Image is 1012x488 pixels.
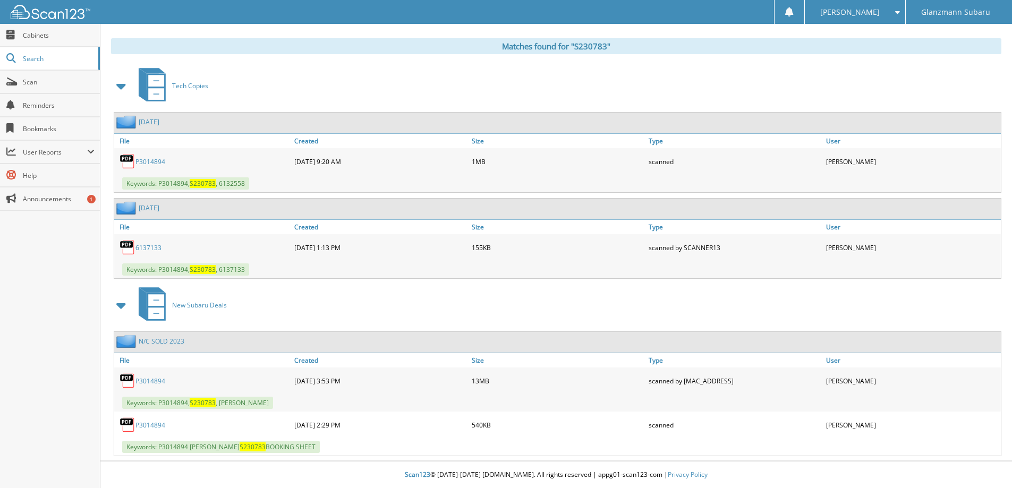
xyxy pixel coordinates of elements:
[190,179,216,188] span: S230783
[135,376,165,386] a: P3014894
[292,237,469,258] div: [DATE] 1:13 PM
[122,441,320,453] span: Keywords: P3014894 [PERSON_NAME] BOOKING SHEET
[823,151,1001,172] div: [PERSON_NAME]
[668,470,708,479] a: Privacy Policy
[469,353,647,367] a: Size
[823,237,1001,258] div: [PERSON_NAME]
[469,151,647,172] div: 1MB
[469,134,647,148] a: Size
[135,157,165,166] a: P3014894
[122,177,249,190] span: Keywords: P3014894, , 6132558
[11,5,90,19] img: scan123-logo-white.svg
[292,220,469,234] a: Created
[823,134,1001,148] a: User
[23,148,87,157] span: User Reports
[111,38,1001,54] div: Matches found for "S230783"
[823,370,1001,391] div: [PERSON_NAME]
[23,124,95,133] span: Bookmarks
[646,151,823,172] div: scanned
[292,134,469,148] a: Created
[132,65,208,107] a: Tech Copies
[132,284,227,326] a: New Subaru Deals
[23,31,95,40] span: Cabinets
[405,470,430,479] span: Scan123
[172,81,208,90] span: Tech Copies
[100,462,1012,488] div: © [DATE]-[DATE] [DOMAIN_NAME]. All rights reserved | appg01-scan123-com |
[646,353,823,367] a: Type
[139,203,159,212] a: [DATE]
[120,239,135,255] img: PDF.png
[23,78,95,87] span: Scan
[646,370,823,391] div: scanned by [MAC_ADDRESS]
[120,417,135,433] img: PDF.png
[823,414,1001,435] div: [PERSON_NAME]
[823,220,1001,234] a: User
[116,201,139,215] img: folder2.png
[190,398,216,407] span: S230783
[122,397,273,409] span: Keywords: P3014894, , [PERSON_NAME]
[116,115,139,129] img: folder2.png
[139,117,159,126] a: [DATE]
[469,237,647,258] div: 155KB
[646,220,823,234] a: Type
[23,54,93,63] span: Search
[292,414,469,435] div: [DATE] 2:29 PM
[469,414,647,435] div: 540KB
[240,442,266,451] span: S230783
[116,335,139,348] img: folder2.png
[135,243,161,252] a: 6137133
[87,195,96,203] div: 1
[646,414,823,435] div: scanned
[823,353,1001,367] a: User
[23,171,95,180] span: Help
[122,263,249,276] span: Keywords: P3014894, , 6137133
[114,220,292,234] a: File
[921,9,990,15] span: Glanzmann Subaru
[190,265,216,274] span: S230783
[959,437,1012,488] iframe: Chat Widget
[172,301,227,310] span: New Subaru Deals
[469,370,647,391] div: 13MB
[23,101,95,110] span: Reminders
[120,373,135,389] img: PDF.png
[646,134,823,148] a: Type
[114,134,292,148] a: File
[135,421,165,430] a: P3014894
[23,194,95,203] span: Announcements
[469,220,647,234] a: Size
[646,237,823,258] div: scanned by SCANNER13
[292,370,469,391] div: [DATE] 3:53 PM
[820,9,880,15] span: [PERSON_NAME]
[114,353,292,367] a: File
[120,153,135,169] img: PDF.png
[139,337,184,346] a: N/C SOLD 2023
[292,353,469,367] a: Created
[292,151,469,172] div: [DATE] 9:20 AM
